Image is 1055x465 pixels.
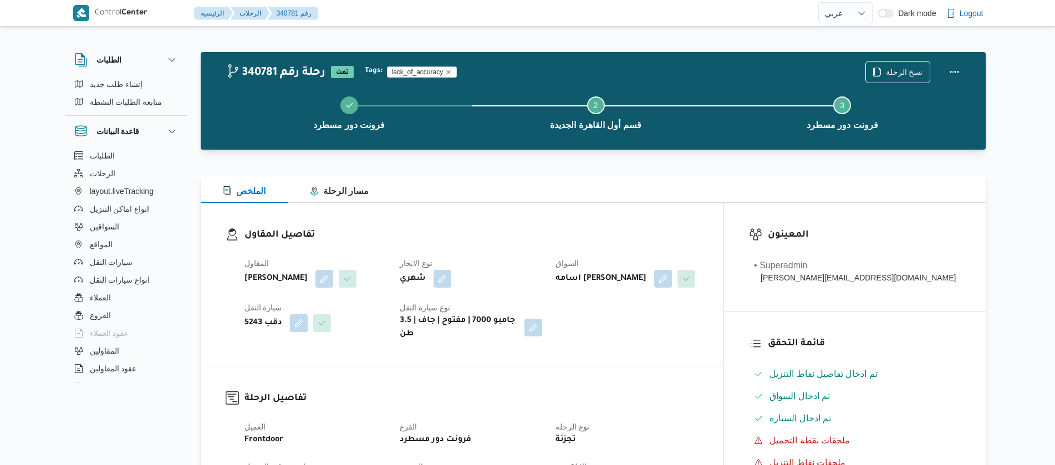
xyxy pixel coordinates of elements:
span: الطلبات [90,149,115,162]
span: lack_of_accuracy [387,67,457,78]
span: الملخص [223,186,266,196]
span: فرونت دور مسطرد [807,119,878,132]
span: إنشاء طلب جديد [90,78,143,91]
button: السواقين [70,218,183,236]
span: نوع الايجار [400,259,432,268]
h3: تفاصيل الرحلة [244,391,699,406]
span: سيارات النقل [90,256,133,269]
button: الفروع [70,306,183,324]
button: متابعة الطلبات النشطة [70,93,183,111]
span: انواع سيارات النقل [90,273,150,287]
button: Logout [942,2,988,24]
b: Frontdoor [244,433,283,447]
button: ملحقات نقطة التحميل [750,432,960,449]
span: تمت [331,66,354,78]
div: الطلبات [65,75,187,115]
span: الفروع [90,309,111,322]
span: فرونت دور مسطرد [313,119,385,132]
button: إنشاء طلب جديد [70,75,183,93]
img: X8yXhbKr1z7QwAAAABJRU5ErkJggg== [73,5,89,21]
button: نسخ الرحلة [865,61,930,83]
span: المقاول [244,259,269,268]
span: المقاولين [90,344,119,357]
button: عقود المقاولين [70,360,183,377]
span: تم ادخال السواق [769,390,830,403]
button: الطلبات [74,53,179,67]
button: فرونت دور مسطرد [226,83,473,141]
span: lack_of_accuracy [392,67,444,77]
button: قسم أول القاهرة الجديدة [472,83,719,141]
span: Dark mode [894,9,936,18]
b: شهري [400,272,426,285]
h3: المعينون [768,228,960,243]
span: 3 [840,101,844,110]
button: المواقع [70,236,183,253]
span: ملحقات نقطة التحميل [769,436,850,445]
b: فرونت دور مسطرد [400,433,471,447]
span: تم ادخال السيارة [769,412,831,425]
button: 340781 رقم [268,7,318,20]
button: الطلبات [70,147,183,165]
h3: الطلبات [96,53,121,67]
iframe: chat widget [11,421,47,454]
span: السواقين [90,220,119,233]
h3: قاعدة البيانات [96,125,140,138]
button: الرحلات [231,7,270,20]
b: دقب 5243 [244,316,282,330]
button: انواع اماكن التنزيل [70,200,183,218]
button: تم ادخال السيارة [750,410,960,427]
span: السواق [555,259,579,268]
span: تم ادخال السواق [769,391,830,401]
button: الرئيسيه [194,7,233,20]
h3: قائمة التحقق [768,336,960,351]
span: Logout [960,7,983,20]
button: انواع سيارات النقل [70,271,183,289]
span: مسار الرحلة [310,186,369,196]
button: اجهزة التليفون [70,377,183,395]
span: العميل [244,422,266,431]
div: • Superadmin [754,259,956,272]
button: عقود العملاء [70,324,183,342]
span: سيارة النقل [244,303,282,312]
span: تم ادخال تفاصيل نفاط التنزيل [769,369,878,379]
b: تجزئة [555,433,576,447]
span: اجهزة التليفون [90,380,136,393]
span: المواقع [90,238,113,251]
b: جامبو 7000 | مفتوح | جاف | 3.5 طن [400,314,517,341]
span: العملاء [90,291,111,304]
button: قاعدة البيانات [74,125,179,138]
button: المقاولين [70,342,183,360]
button: تم ادخال تفاصيل نفاط التنزيل [750,365,960,383]
svg: Step 1 is complete [345,101,354,110]
span: قسم أول القاهرة الجديدة [550,119,641,132]
span: الرحلات [90,167,115,180]
h3: تفاصيل المقاول [244,228,699,243]
button: سيارات النقل [70,253,183,271]
button: تم ادخال السواق [750,387,960,405]
b: تمت [336,69,349,76]
span: عقود المقاولين [90,362,137,375]
h2: 340781 رحلة رقم [226,66,325,80]
span: نوع الرحله [555,422,589,431]
span: • Superadmin mohamed.nabil@illa.com.eg [754,259,956,284]
b: [PERSON_NAME] [244,272,308,285]
div: قاعدة البيانات [65,147,187,387]
span: الفرع [400,422,417,431]
div: [PERSON_NAME][EMAIL_ADDRESS][DOMAIN_NAME] [754,272,956,284]
b: Center [121,9,147,18]
span: نوع سيارة النقل [400,303,450,312]
button: الرحلات [70,165,183,182]
span: تم ادخال تفاصيل نفاط التنزيل [769,367,878,381]
span: نسخ الرحلة [886,65,923,79]
span: layout.liveTracking [90,185,154,198]
span: 2 [594,101,598,110]
button: layout.liveTracking [70,182,183,200]
span: ملحقات نقطة التحميل [769,434,850,447]
button: Actions [944,61,966,83]
span: تم ادخال السيارة [769,413,831,423]
b: اسامه [PERSON_NAME] [555,272,646,285]
span: متابعة الطلبات النشطة [90,95,162,109]
button: Remove trip tag [445,69,452,75]
b: Tags: [365,67,383,75]
button: فرونت دور مسطرد [719,83,966,141]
